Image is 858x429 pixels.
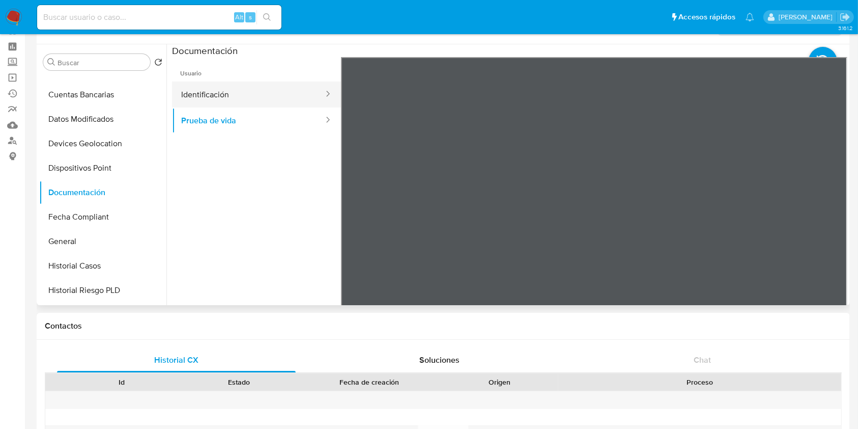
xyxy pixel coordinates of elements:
button: Devices Geolocation [39,131,166,156]
span: Chat [694,354,711,366]
input: Buscar [58,58,146,67]
a: Notificaciones [746,13,754,21]
span: 3.161.2 [838,24,853,32]
span: Historial CX [154,354,198,366]
span: s [249,12,252,22]
button: Buscar [47,58,55,66]
input: Buscar usuario o caso... [37,11,281,24]
button: Documentación [39,180,166,205]
a: Salir [840,12,850,22]
button: Datos Modificados [39,107,166,131]
button: Fecha Compliant [39,205,166,229]
button: Volver al orden por defecto [154,58,162,69]
p: agustina.viggiano@mercadolibre.com [779,12,836,22]
button: search-icon [256,10,277,24]
button: Dispositivos Point [39,156,166,180]
div: Origen [448,377,551,387]
div: Estado [188,377,291,387]
div: Proceso [565,377,834,387]
span: Accesos rápidos [678,12,735,22]
button: Historial de conversaciones [39,303,166,327]
button: General [39,229,166,254]
h1: Contactos [45,321,842,331]
button: Historial Casos [39,254,166,278]
button: Historial Riesgo PLD [39,278,166,303]
div: Fecha de creación [305,377,434,387]
div: Id [70,377,174,387]
span: Alt [235,12,243,22]
button: Cuentas Bancarias [39,83,166,107]
span: Soluciones [419,354,460,366]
